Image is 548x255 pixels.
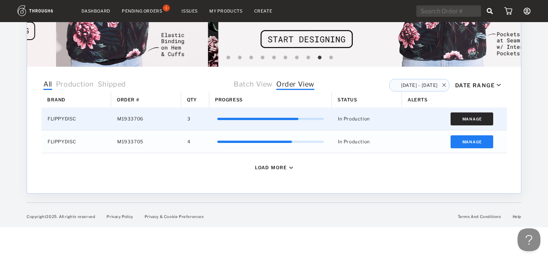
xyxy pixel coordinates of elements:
[276,80,314,90] span: Order View
[41,130,507,153] div: Press SPACE to select this row.
[187,97,197,103] span: Qty
[27,214,95,219] span: Copyright 2025 . All rights reserved
[182,8,198,14] a: Issues
[332,130,402,153] div: In Production
[259,54,266,62] button: 5
[47,97,65,103] span: Brand
[213,54,221,62] button: 1
[247,54,255,62] button: 4
[255,165,287,170] div: Load More
[442,83,446,87] img: icon_button_x_med.ddb84d48.svg
[41,107,111,130] div: FLIPPYDISC
[497,84,501,87] img: icon_caret_down_black.69fb8af9.svg
[122,8,170,14] a: Pending Orders1
[451,135,494,148] button: Manage
[304,54,312,62] button: 9
[236,54,244,62] button: 3
[327,54,335,62] button: 11
[163,5,170,11] div: 1
[270,54,278,62] button: 6
[187,137,191,147] span: 4
[18,5,70,16] img: logo.1c10ca64.svg
[43,80,52,90] span: All
[225,54,232,62] button: 2
[209,8,243,14] a: My Products
[41,130,111,153] div: FLIPPYDISC
[41,107,507,130] div: Press SPACE to select this row.
[111,130,181,153] div: M1933705
[111,107,181,130] div: M1933706
[122,8,162,14] div: Pending Orders
[451,112,494,125] button: Manage
[98,80,126,90] span: Shipped
[187,114,191,124] span: 3
[401,82,438,88] div: [DATE] - [DATE]
[254,8,272,14] a: Create
[293,54,301,62] button: 8
[338,97,357,103] span: Status
[332,107,402,130] div: In Production
[282,54,289,62] button: 7
[289,167,293,169] img: icon_caret_down_black.69fb8af9.svg
[234,80,272,90] span: Batch View
[107,214,133,219] a: Privacy Policy
[81,8,110,14] a: Dashboard
[145,214,204,219] a: Privacy & Cookie Preferences
[513,214,521,219] a: Help
[56,80,94,90] span: Production
[504,7,512,15] img: icon_cart.dab5cea1.svg
[416,5,481,17] input: Search Order #
[316,54,323,62] button: 10
[518,228,540,251] iframe: Toggle Customer Support
[117,97,139,103] span: Order #
[455,82,495,88] div: Date Range
[408,97,428,103] span: Alerts
[215,97,243,103] span: Progress
[458,214,501,219] a: Terms And Conditions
